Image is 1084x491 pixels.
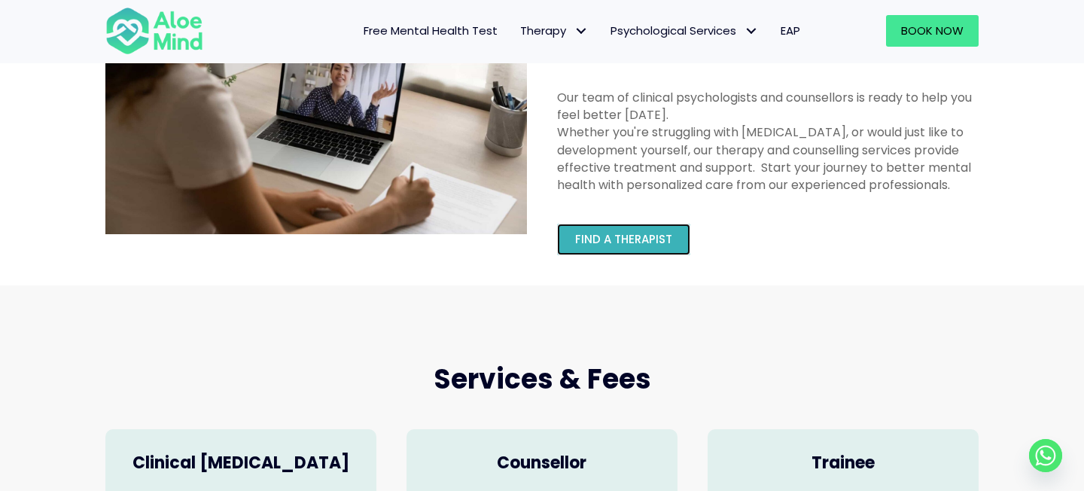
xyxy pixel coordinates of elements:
[599,15,769,47] a: Psychological ServicesPsychological Services: submenu
[105,4,527,234] img: Therapy online individual
[120,452,361,475] h4: Clinical [MEDICAL_DATA]
[520,23,588,38] span: Therapy
[575,231,672,247] span: Find a therapist
[901,23,964,38] span: Book Now
[422,452,662,475] h4: Counsellor
[557,224,690,255] a: Find a therapist
[769,15,811,47] a: EAP
[781,23,800,38] span: EAP
[105,6,203,56] img: Aloe mind Logo
[364,23,498,38] span: Free Mental Health Test
[434,360,651,398] span: Services & Fees
[509,15,599,47] a: TherapyTherapy: submenu
[557,89,979,124] div: Our team of clinical psychologists and counsellors is ready to help you feel better [DATE].
[557,124,979,194] div: Whether you're struggling with [MEDICAL_DATA], or would just like to development yourself, our th...
[570,20,592,42] span: Therapy: submenu
[886,15,979,47] a: Book Now
[723,452,964,475] h4: Trainee
[352,15,509,47] a: Free Mental Health Test
[1029,439,1062,472] a: Whatsapp
[223,15,811,47] nav: Menu
[740,20,762,42] span: Psychological Services: submenu
[611,23,758,38] span: Psychological Services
